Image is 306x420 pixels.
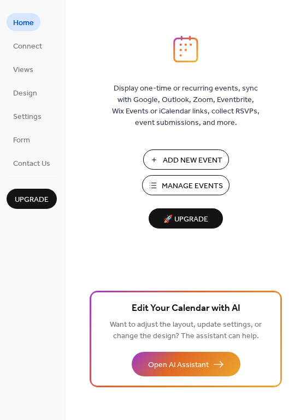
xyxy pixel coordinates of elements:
[148,359,209,371] span: Open AI Assistant
[13,158,50,170] span: Contact Us
[13,17,34,29] span: Home
[142,175,229,195] button: Manage Events
[110,317,262,344] span: Want to adjust the layout, update settings, or change the design? The assistant can help.
[7,83,44,101] a: Design
[7,13,40,31] a: Home
[7,130,37,148] a: Form
[112,83,260,129] span: Display one-time or recurring events, sync with Google, Outlook, Zoom, Eventbrite, Wix Events or ...
[13,111,42,123] span: Settings
[13,135,30,146] span: Form
[7,189,57,209] button: Upgrade
[132,301,240,316] span: Edit Your Calendar with AI
[7,37,49,55] a: Connect
[173,35,198,63] img: logo_icon.svg
[149,208,223,229] button: 🚀 Upgrade
[162,181,223,192] span: Manage Events
[143,149,229,170] button: Add New Event
[155,212,216,227] span: 🚀 Upgrade
[7,154,57,172] a: Contact Us
[13,41,42,52] span: Connect
[7,107,48,125] a: Settings
[132,352,240,376] button: Open AI Assistant
[13,64,33,76] span: Views
[163,155,222,166] span: Add New Event
[13,88,37,99] span: Design
[15,194,49,206] span: Upgrade
[7,60,40,78] a: Views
